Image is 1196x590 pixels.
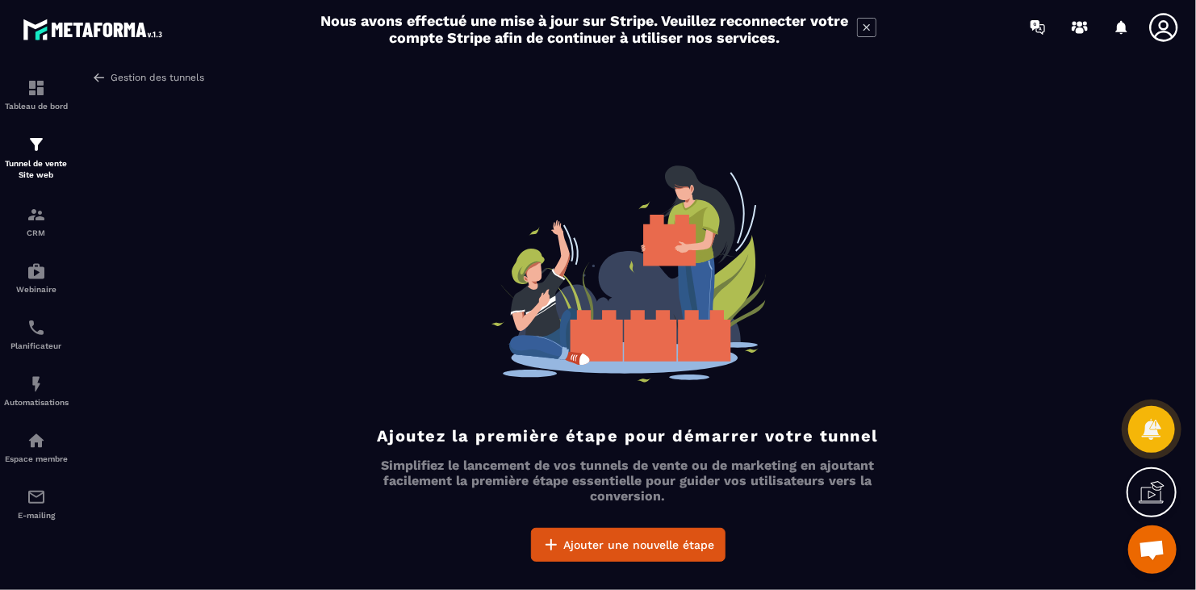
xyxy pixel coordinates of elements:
[1128,525,1177,574] div: Ouvrir le chat
[92,70,204,85] a: Gestion des tunnels
[27,262,46,281] img: automations
[366,458,890,504] p: Simplifiez le lancement de vos tunnels de vente ou de marketing en ajoutant facilement la premièr...
[4,306,69,362] a: schedulerschedulerPlanificateur
[366,426,890,446] h4: Ajoutez la première étape pour démarrer votre tunnel
[27,135,46,154] img: formation
[531,528,726,562] button: Ajouter une nouvelle étape
[92,70,107,85] img: arrow
[4,475,69,532] a: emailemailE-mailing
[4,511,69,520] p: E-mailing
[4,158,69,181] p: Tunnel de vente Site web
[490,165,767,383] img: empty-funnel-bg.aa6bca90.svg
[4,66,69,123] a: formationformationTableau de bord
[4,193,69,249] a: formationformationCRM
[4,419,69,475] a: automationsautomationsEspace membre
[27,318,46,337] img: scheduler
[27,78,46,98] img: formation
[564,537,715,553] span: Ajouter une nouvelle étape
[27,487,46,507] img: email
[4,454,69,463] p: Espace membre
[4,249,69,306] a: automationsautomationsWebinaire
[4,285,69,294] p: Webinaire
[320,12,849,46] h2: Nous avons effectué une mise à jour sur Stripe. Veuillez reconnecter votre compte Stripe afin de ...
[4,341,69,350] p: Planificateur
[23,15,168,44] img: logo
[27,205,46,224] img: formation
[27,431,46,450] img: automations
[27,375,46,394] img: automations
[4,102,69,111] p: Tableau de bord
[4,123,69,193] a: formationformationTunnel de vente Site web
[4,362,69,419] a: automationsautomationsAutomatisations
[4,398,69,407] p: Automatisations
[4,228,69,237] p: CRM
